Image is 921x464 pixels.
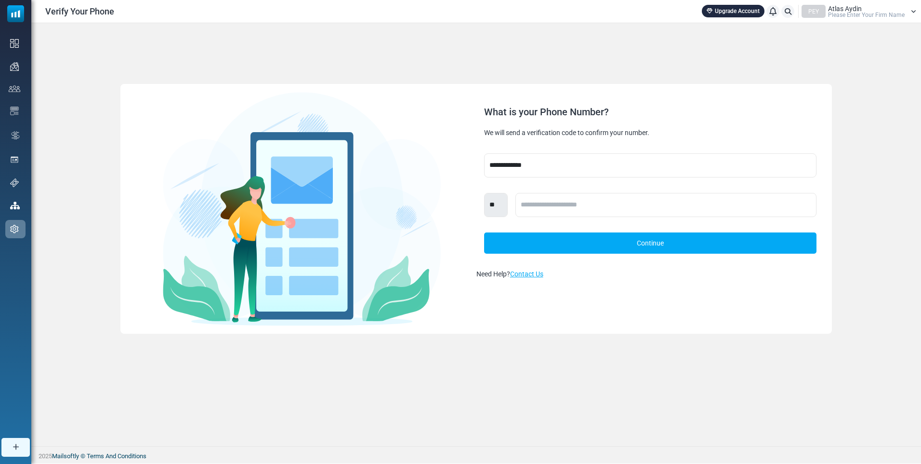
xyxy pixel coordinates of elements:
span: translation missing: en.layouts.footer.terms_and_conditions [87,452,146,460]
img: mailsoftly_icon_blue_white.svg [7,5,24,22]
img: workflow.svg [10,130,21,141]
a: Mailsoftly © [52,452,85,460]
div: Need Help? [476,269,825,279]
img: dashboard-icon.svg [10,39,19,48]
a: Upgrade Account [702,5,764,17]
a: Terms And Conditions [87,452,146,460]
div: What is your Phone Number? [484,107,817,117]
span: Atlas Aydin [828,5,862,12]
div: We will send a verification code to confirm your number. [484,128,817,138]
footer: 2025 [31,446,921,464]
a: Contact Us [510,270,543,278]
img: campaigns-icon.png [10,62,19,71]
img: settings-icon.svg [10,225,19,233]
img: contacts-icon.svg [9,85,20,92]
span: Please Enter Your Firm Name [828,12,905,18]
img: landing_pages.svg [10,155,19,164]
div: PEY [802,5,826,18]
a: Continue [484,232,817,254]
a: PEY Atlas Aydin Please Enter Your Firm Name [802,5,916,18]
img: email-templates-icon.svg [10,107,19,115]
span: Verify Your Phone [45,5,114,18]
img: support-icon.svg [10,178,19,187]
